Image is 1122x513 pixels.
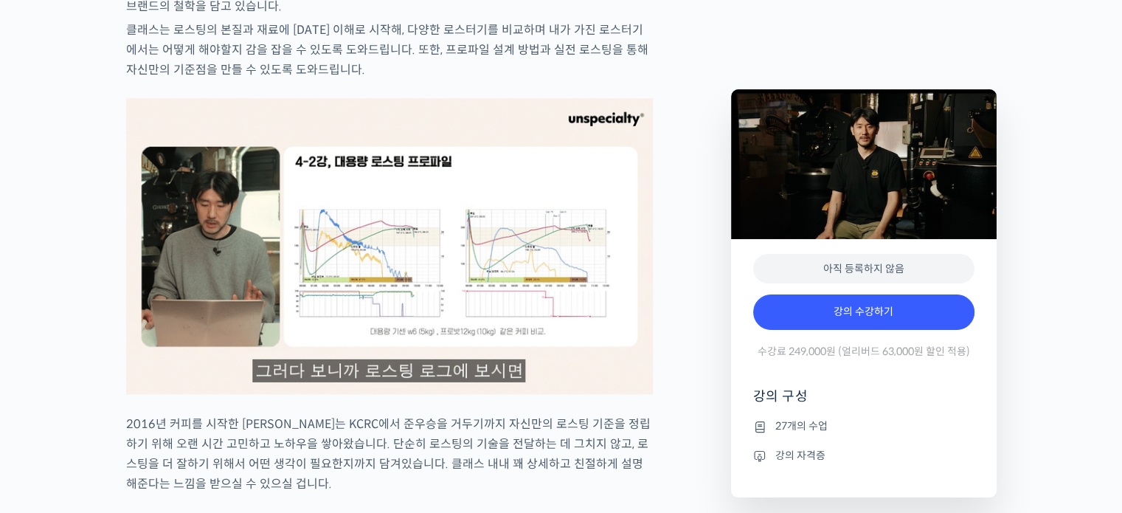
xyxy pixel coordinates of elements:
p: 클래스는 로스팅의 본질과 재료에 [DATE] 이해로 시작해, 다양한 로스터기를 비교하며 내가 가진 로스터기에서는 어떻게 해야할지 감을 잡을 수 있도록 도와드립니다. 또한, 프... [126,20,653,80]
span: 홈 [46,413,55,424]
p: 2016년 커피를 시작한 [PERSON_NAME]는 KCRC에서 준우승을 거두기까지 자신만의 로스팅 기준을 정립하기 위해 오랜 시간 고민하고 노하우을 쌓아왔습니다. 단순히 로... [126,414,653,494]
span: 설정 [228,413,246,424]
span: 수강료 249,000원 (얼리버드 63,000원 할인 적용) [758,345,970,359]
div: 아직 등록하지 않음 [753,254,974,284]
li: 강의 자격증 [753,447,974,464]
li: 27개의 수업 [753,418,974,435]
a: 홈 [4,390,97,427]
a: 강의 수강하기 [753,295,974,330]
a: 대화 [97,390,190,427]
h4: 강의 구성 [753,388,974,417]
span: 대화 [135,413,153,425]
a: 설정 [190,390,283,427]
